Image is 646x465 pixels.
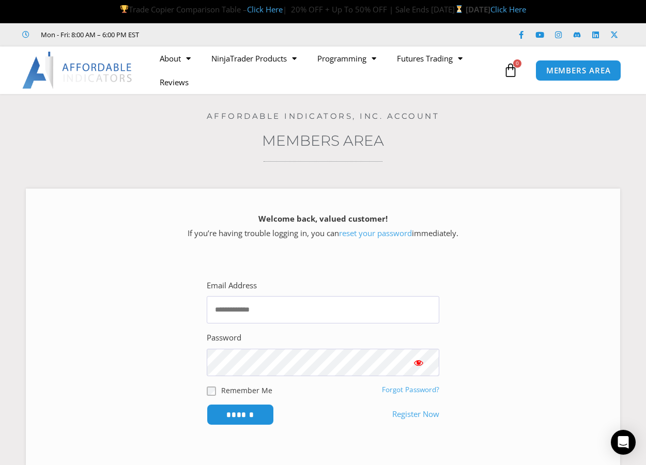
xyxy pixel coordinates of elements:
[149,47,501,94] nav: Menu
[466,4,490,14] strong: [DATE]
[207,278,257,293] label: Email Address
[22,52,133,89] img: LogoAI | Affordable Indicators – NinjaTrader
[490,4,526,14] a: Click Here
[153,29,309,40] iframe: Customer reviews powered by Trustpilot
[455,5,463,13] img: ⏳
[392,407,439,422] a: Register Now
[120,4,466,14] span: Trade Copier Comparison Table – | 20% OFF + Up To 50% OFF | Sale Ends [DATE]
[207,331,241,345] label: Password
[207,111,440,121] a: Affordable Indicators, Inc. Account
[546,67,611,74] span: MEMBERS AREA
[38,28,139,41] span: Mon - Fri: 8:00 AM – 6:00 PM EST
[307,47,387,70] a: Programming
[535,60,622,81] a: MEMBERS AREA
[611,430,636,455] div: Open Intercom Messenger
[201,47,307,70] a: NinjaTrader Products
[339,228,412,238] a: reset your password
[382,385,439,394] a: Forgot Password?
[247,4,283,14] a: Click Here
[149,47,201,70] a: About
[513,59,521,68] span: 0
[120,5,128,13] img: 🏆
[258,213,388,224] strong: Welcome back, valued customer!
[44,212,602,241] p: If you’re having trouble logging in, you can immediately.
[149,70,199,94] a: Reviews
[488,55,533,85] a: 0
[387,47,473,70] a: Futures Trading
[262,132,384,149] a: Members Area
[221,385,272,396] label: Remember Me
[398,349,439,376] button: Show password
